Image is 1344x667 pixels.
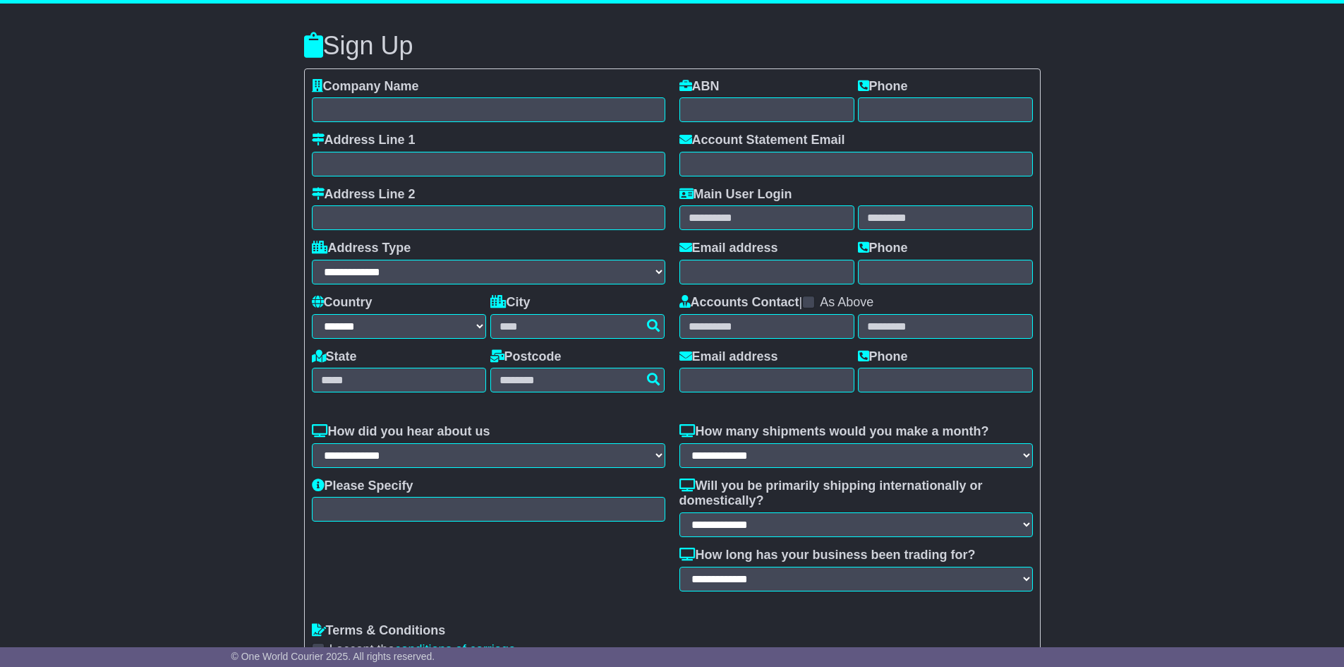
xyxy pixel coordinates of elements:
label: Phone [858,241,908,256]
label: How long has your business been trading for? [679,548,976,563]
label: As Above [820,295,873,311]
label: ABN [679,79,720,95]
label: Main User Login [679,187,792,203]
label: Company Name [312,79,419,95]
a: conditions of carriage [395,642,516,656]
label: Address Type [312,241,411,256]
label: Postcode [490,349,562,365]
label: Email address [679,241,778,256]
div: | [679,295,1033,314]
label: How many shipments would you make a month? [679,424,989,440]
label: City [490,295,531,311]
h3: Sign Up [304,32,1041,60]
label: Email address [679,349,778,365]
label: Phone [858,349,908,365]
label: Accounts Contact [679,295,799,311]
span: © One World Courier 2025. All rights reserved. [231,651,435,662]
label: Account Statement Email [679,133,845,148]
label: Terms & Conditions [312,623,446,639]
label: State [312,349,357,365]
label: How did you hear about us [312,424,490,440]
label: Address Line 2 [312,187,416,203]
label: Phone [858,79,908,95]
label: Will you be primarily shipping internationally or domestically? [679,479,1033,509]
label: Please Specify [312,479,413,494]
label: Address Line 1 [312,133,416,148]
label: I accept the [329,642,516,658]
label: Country [312,295,373,311]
